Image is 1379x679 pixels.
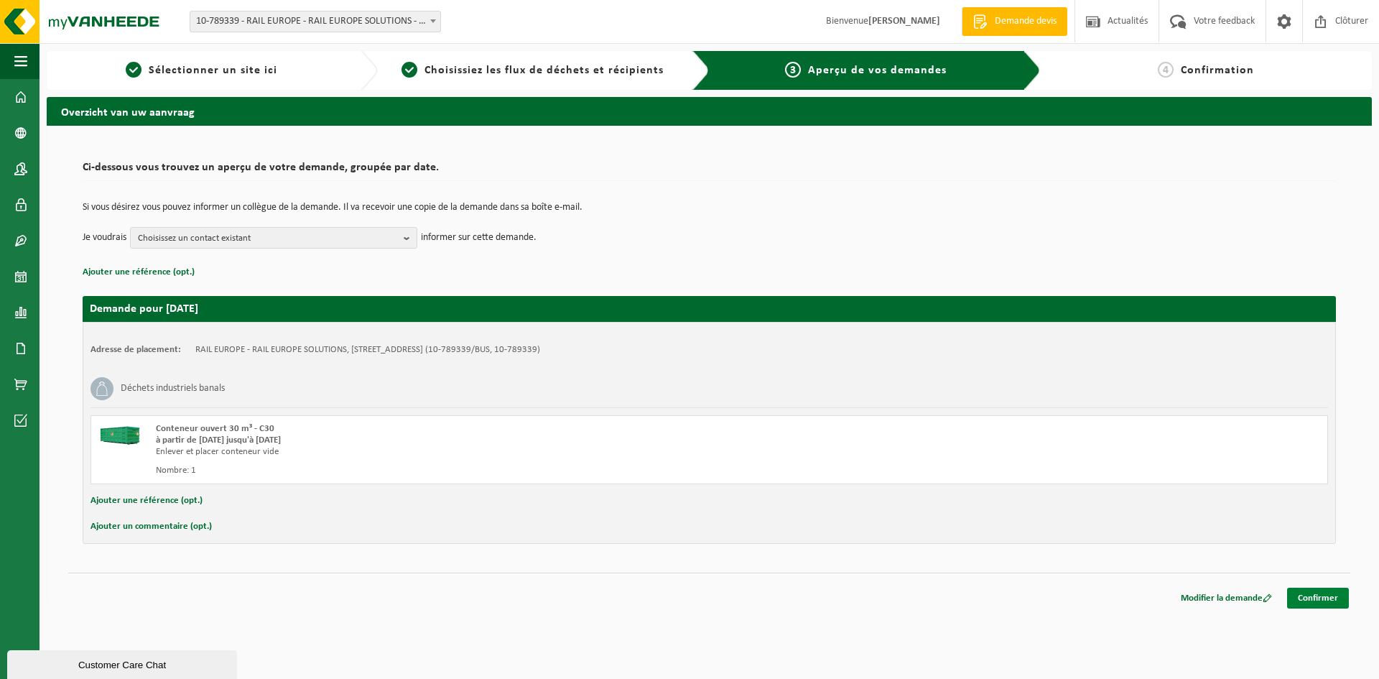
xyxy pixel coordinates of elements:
strong: [PERSON_NAME] [868,16,940,27]
h2: Overzicht van uw aanvraag [47,97,1372,125]
span: 3 [785,62,801,78]
td: RAIL EUROPE - RAIL EUROPE SOLUTIONS, [STREET_ADDRESS] (10-789339/BUS, 10-789339) [195,344,540,356]
a: Demande devis [962,7,1067,36]
iframe: chat widget [7,647,240,679]
button: Ajouter un commentaire (opt.) [90,517,212,536]
span: 4 [1158,62,1174,78]
div: Nombre: 1 [156,465,767,476]
a: 2Choisissiez les flux de déchets et récipients [385,62,680,79]
a: 1Sélectionner un site ici [54,62,349,79]
span: 10-789339 - RAIL EUROPE - RAIL EUROPE SOLUTIONS - MARIEMBOURG [190,11,441,32]
span: Choisissez un contact existant [138,228,398,249]
p: informer sur cette demande. [421,227,537,249]
span: Demande devis [991,14,1060,29]
span: Conteneur ouvert 30 m³ - C30 [156,424,274,433]
span: 10-789339 - RAIL EUROPE - RAIL EUROPE SOLUTIONS - MARIEMBOURG [190,11,440,32]
span: Sélectionner un site ici [149,65,277,76]
strong: à partir de [DATE] jusqu'à [DATE] [156,435,281,445]
img: HK-XC-30-GN-00.png [98,423,141,445]
span: Choisissiez les flux de déchets et récipients [424,65,664,76]
button: Ajouter une référence (opt.) [90,491,203,510]
div: Enlever et placer conteneur vide [156,446,767,458]
p: Je voudrais [83,227,126,249]
h3: Déchets industriels banals [121,377,225,400]
strong: Adresse de placement: [90,345,181,354]
a: Confirmer [1287,588,1349,609]
a: Modifier la demande [1170,588,1283,609]
button: Ajouter une référence (opt.) [83,263,195,282]
span: 1 [126,62,141,78]
span: Confirmation [1181,65,1254,76]
p: Si vous désirez vous pouvez informer un collègue de la demande. Il va recevoir une copie de la de... [83,203,1336,213]
span: 2 [401,62,417,78]
h2: Ci-dessous vous trouvez un aperçu de votre demande, groupée par date. [83,162,1336,181]
button: Choisissez un contact existant [130,227,417,249]
span: Aperçu de vos demandes [808,65,947,76]
strong: Demande pour [DATE] [90,303,198,315]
